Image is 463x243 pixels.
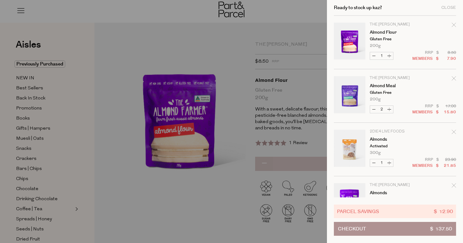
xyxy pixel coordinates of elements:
a: Almond Meal [370,84,419,88]
div: Remove Almond Meal [452,75,456,84]
div: Close [441,6,456,10]
input: QTY Almond Meal [378,106,386,113]
span: $ 137.50 [430,222,452,235]
div: Remove Almonds [452,129,456,137]
button: Checkout$ 137.50 [334,222,456,236]
a: Almonds [370,191,419,195]
span: Parcel Savings [337,208,379,215]
p: The [PERSON_NAME] [370,23,419,26]
input: QTY Almond Flour [378,52,386,59]
span: Checkout [338,222,366,235]
a: Almonds [370,137,419,142]
span: 200g [370,44,381,48]
span: 300g [370,151,381,155]
a: Almond Flour [370,30,419,35]
span: 200g [370,97,381,101]
p: Activated [370,144,419,148]
h2: Ready to stock up kaz? [334,5,382,10]
div: Remove Almonds [452,182,456,191]
span: $ 12.90 [434,208,453,215]
p: Gluten Free [370,37,419,41]
p: 2Die4 Live Foods [370,130,419,133]
p: The [PERSON_NAME] [370,183,419,187]
div: Remove Almond Flour [452,22,456,30]
p: The [PERSON_NAME] [370,76,419,80]
p: Gluten Free [370,91,419,95]
input: QTY Almonds [378,159,386,167]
